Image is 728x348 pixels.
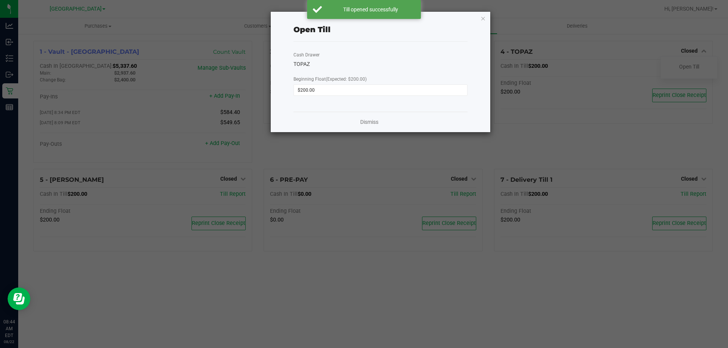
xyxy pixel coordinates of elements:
[293,24,331,35] div: Open Till
[293,76,367,82] span: Beginning Float
[326,76,367,82] span: (Expected: $200.00)
[360,118,378,126] a: Dismiss
[8,287,30,310] iframe: Resource center
[326,6,415,13] div: Till opened successfully
[293,60,468,68] div: TOPAZ
[293,51,320,58] label: Cash Drawer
